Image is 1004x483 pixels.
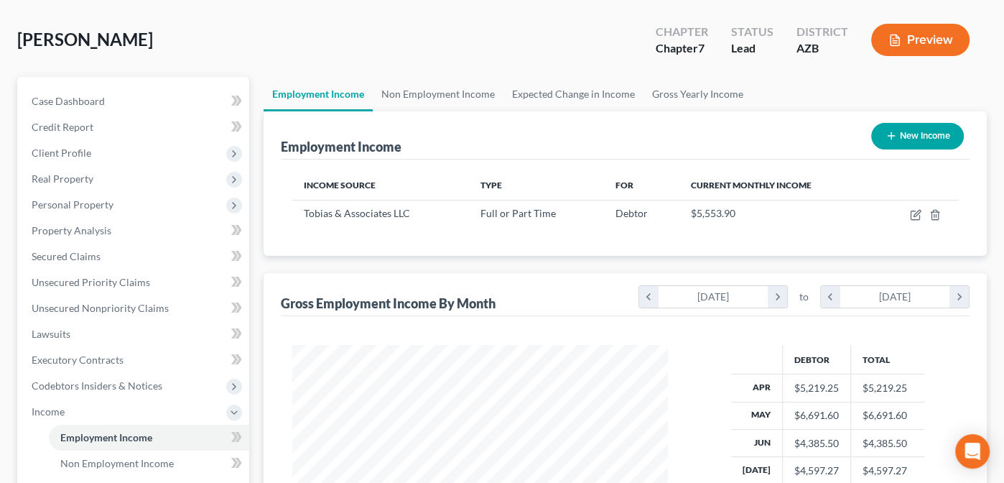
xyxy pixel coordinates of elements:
div: AZB [796,40,848,57]
span: Unsecured Priority Claims [32,276,150,288]
a: Unsecured Priority Claims [20,270,249,295]
button: New Income [871,123,964,149]
td: $4,385.50 [851,429,924,456]
span: Client Profile [32,147,91,159]
th: Jun [731,429,783,456]
a: Expected Change in Income [503,77,643,111]
a: Secured Claims [20,244,249,270]
span: Employment Income [60,431,152,443]
span: [PERSON_NAME] [17,29,153,50]
button: Preview [871,24,970,56]
span: Type [480,180,502,190]
div: $4,597.27 [794,464,839,478]
div: District [796,24,848,40]
div: [DATE] [840,286,950,308]
a: Case Dashboard [20,88,249,114]
span: Case Dashboard [32,95,105,107]
span: Unsecured Nonpriority Claims [32,302,169,314]
a: Unsecured Nonpriority Claims [20,295,249,321]
div: Gross Employment Income By Month [281,295,496,312]
a: Non Employment Income [49,451,249,477]
div: Chapter [656,24,708,40]
th: Debtor [783,345,851,374]
a: Credit Report [20,114,249,140]
div: $5,219.25 [794,381,839,395]
a: Executory Contracts [20,347,249,373]
a: Property Analysis [20,218,249,244]
span: Debtor [615,207,648,219]
td: $6,691.60 [851,402,924,429]
div: $4,385.50 [794,436,839,451]
span: Current Monthly Income [691,180,812,190]
span: Tobias & Associates LLC [304,207,410,219]
div: Lead [731,40,773,57]
span: Non Employment Income [60,457,174,469]
div: Chapter [656,40,708,57]
a: Employment Income [49,425,249,451]
div: [DATE] [659,286,768,308]
span: For [615,180,633,190]
td: $5,219.25 [851,374,924,402]
span: Secured Claims [32,250,101,262]
span: 7 [698,41,705,55]
span: to [799,290,809,304]
span: Real Property [32,172,93,185]
span: Credit Report [32,121,93,133]
th: May [731,402,783,429]
a: Non Employment Income [373,77,503,111]
a: Employment Income [264,77,373,111]
span: Income Source [304,180,376,190]
a: Lawsuits [20,321,249,347]
div: Open Intercom Messenger [955,434,990,469]
th: Apr [731,374,783,402]
span: Executory Contracts [32,354,124,366]
span: Codebtors Insiders & Notices [32,379,162,392]
i: chevron_left [821,286,840,308]
i: chevron_left [639,286,659,308]
span: Income [32,405,65,418]
div: Employment Income [281,138,401,155]
a: Gross Yearly Income [643,77,752,111]
span: Full or Part Time [480,207,556,219]
span: $5,553.90 [691,207,735,219]
i: chevron_right [949,286,969,308]
div: $6,691.60 [794,408,839,423]
span: Property Analysis [32,224,111,236]
span: Lawsuits [32,328,70,340]
th: Total [851,345,924,374]
div: Status [731,24,773,40]
span: Personal Property [32,198,113,211]
i: chevron_right [768,286,787,308]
